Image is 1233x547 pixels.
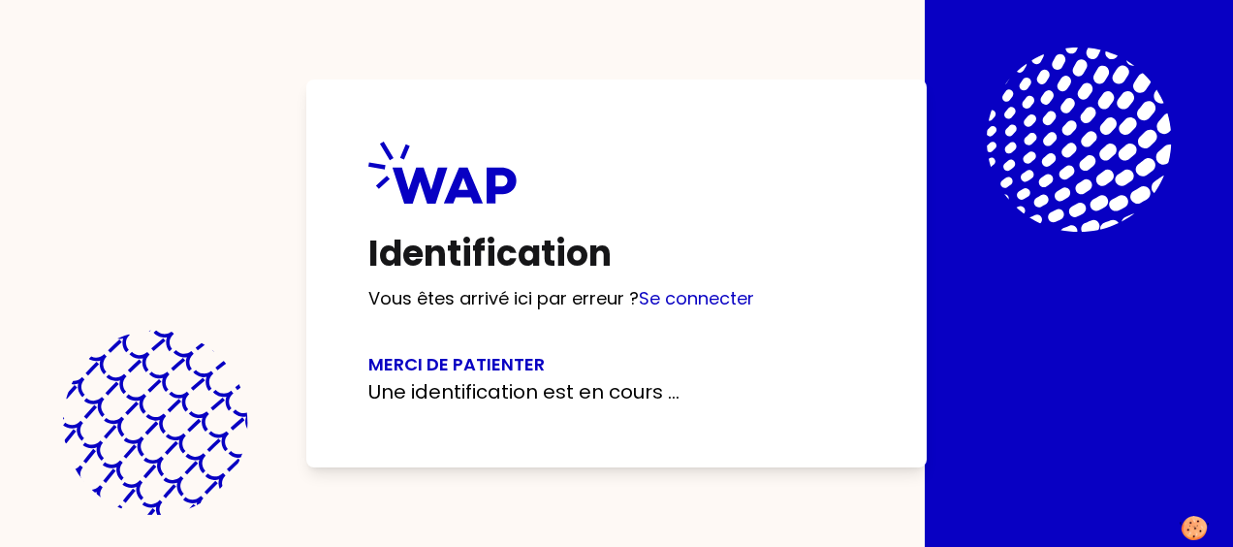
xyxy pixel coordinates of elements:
[368,351,865,378] h3: Merci de patienter
[368,378,865,405] p: Une identification est en cours ...
[639,286,754,310] a: Se connecter
[368,285,865,312] p: Vous êtes arrivé ici par erreur ?
[368,235,865,273] h1: Identification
